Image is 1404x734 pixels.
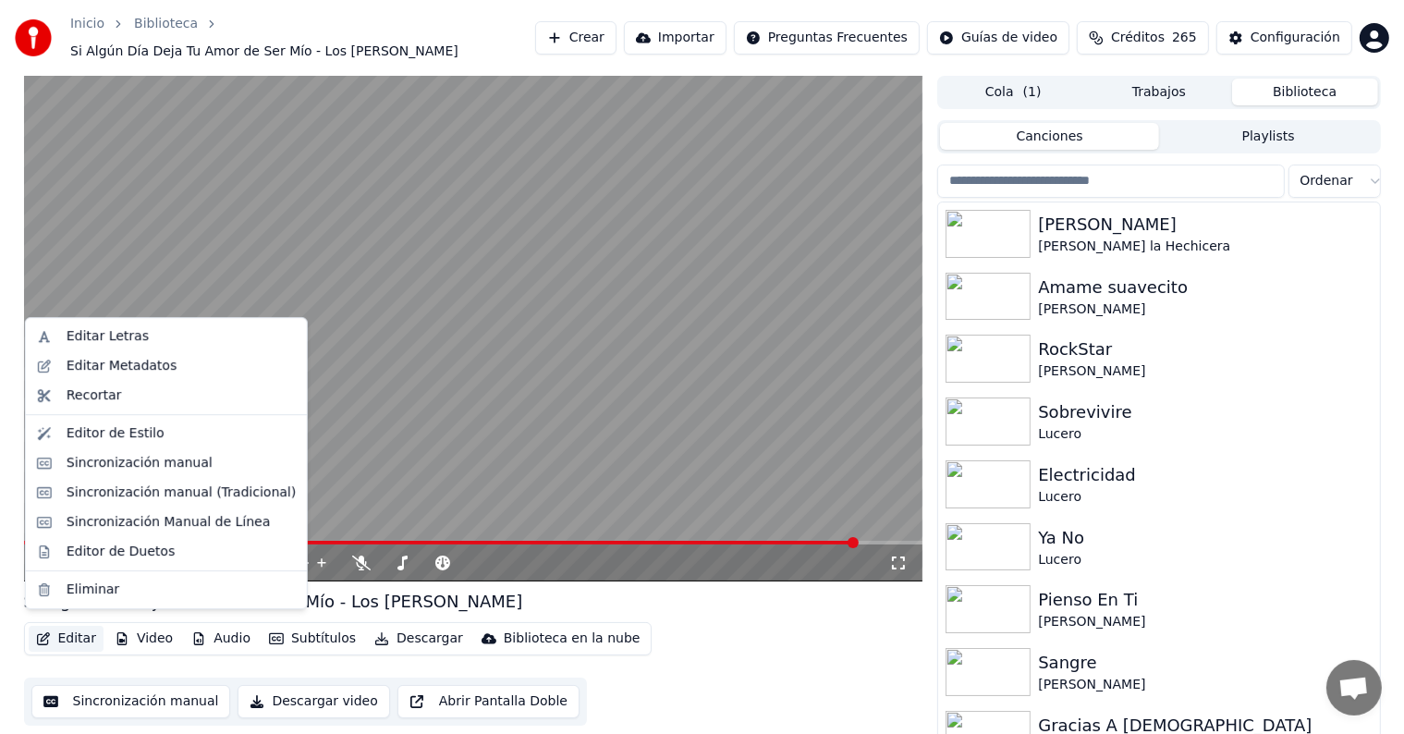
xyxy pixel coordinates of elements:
[31,685,231,718] button: Sincronización manual
[1172,29,1197,47] span: 265
[1038,425,1372,444] div: Lucero
[940,79,1086,105] button: Cola
[1159,123,1378,150] button: Playlists
[1038,362,1372,381] div: [PERSON_NAME]
[1300,172,1353,190] span: Ordenar
[262,626,363,652] button: Subtítulos
[1038,275,1372,300] div: Amame suavecito
[504,630,641,648] div: Biblioteca en la nube
[67,483,296,502] div: Sincronización manual (Tradicional)
[624,21,726,55] button: Importar
[1038,238,1372,256] div: [PERSON_NAME] la Hechicera
[1251,29,1340,47] div: Configuración
[67,386,122,405] div: Recortar
[1038,551,1372,569] div: Lucero
[29,626,104,652] button: Editar
[107,626,180,652] button: Video
[535,21,617,55] button: Crear
[67,454,213,472] div: Sincronización manual
[397,685,580,718] button: Abrir Pantalla Doble
[70,15,535,61] nav: breadcrumb
[1077,21,1209,55] button: Créditos265
[1038,650,1372,676] div: Sangre
[67,357,177,375] div: Editar Metadatos
[1038,587,1372,613] div: Pienso En Ti
[67,513,271,532] div: Sincronización Manual de Línea
[67,581,119,599] div: Eliminar
[1038,336,1372,362] div: RockStar
[24,589,523,615] div: Si Algún Día Deja Tu Amor de Ser Mío - Los [PERSON_NAME]
[67,543,175,561] div: Editor de Duetos
[1038,212,1372,238] div: [PERSON_NAME]
[70,15,104,33] a: Inicio
[238,685,389,718] button: Descargar video
[70,43,458,61] span: Si Algún Día Deja Tu Amor de Ser Mío - Los [PERSON_NAME]
[1038,300,1372,319] div: [PERSON_NAME]
[184,626,258,652] button: Audio
[15,19,52,56] img: youka
[134,15,198,33] a: Biblioteca
[67,424,165,443] div: Editor de Estilo
[940,123,1159,150] button: Canciones
[1038,525,1372,551] div: Ya No
[1023,83,1042,102] span: ( 1 )
[1111,29,1165,47] span: Créditos
[1038,488,1372,507] div: Lucero
[927,21,1069,55] button: Guías de video
[1232,79,1378,105] button: Biblioteca
[67,327,149,346] div: Editar Letras
[1038,676,1372,694] div: [PERSON_NAME]
[1216,21,1352,55] button: Configuración
[367,626,470,652] button: Descargar
[1326,660,1382,716] div: Chat abierto
[734,21,920,55] button: Preguntas Frecuentes
[1086,79,1232,105] button: Trabajos
[1038,399,1372,425] div: Sobrevivire
[1038,462,1372,488] div: Electricidad
[1038,613,1372,631] div: [PERSON_NAME]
